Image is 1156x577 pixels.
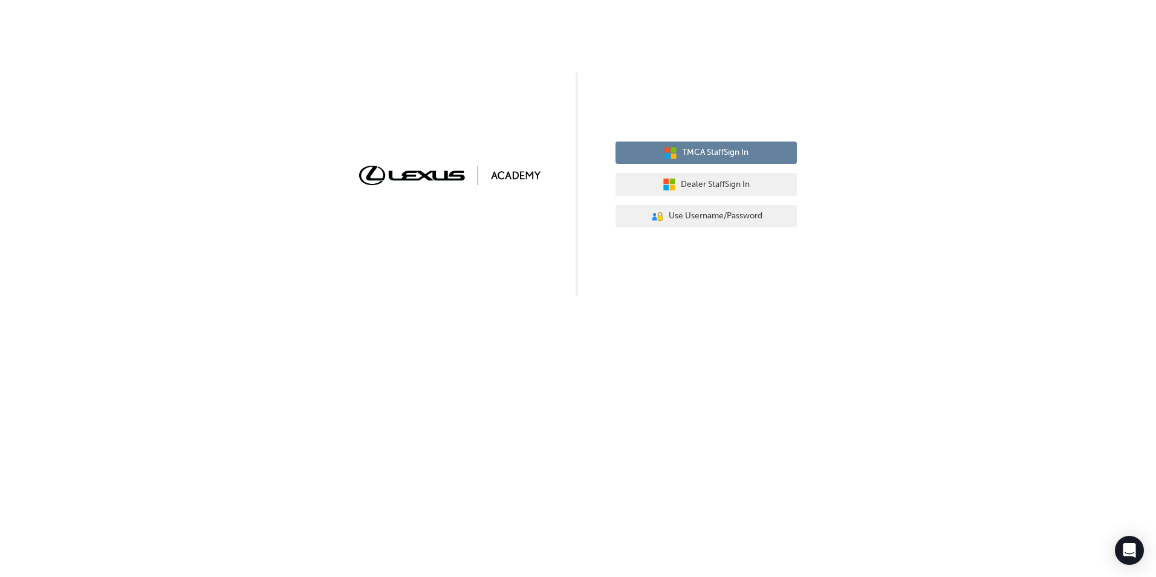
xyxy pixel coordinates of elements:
[615,205,797,228] button: Use Username/Password
[682,146,748,160] span: TMCA Staff Sign In
[669,209,762,223] span: Use Username/Password
[615,173,797,196] button: Dealer StaffSign In
[1115,536,1144,565] div: Open Intercom Messenger
[359,166,541,184] img: Trak
[615,142,797,165] button: TMCA StaffSign In
[681,178,750,192] span: Dealer Staff Sign In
